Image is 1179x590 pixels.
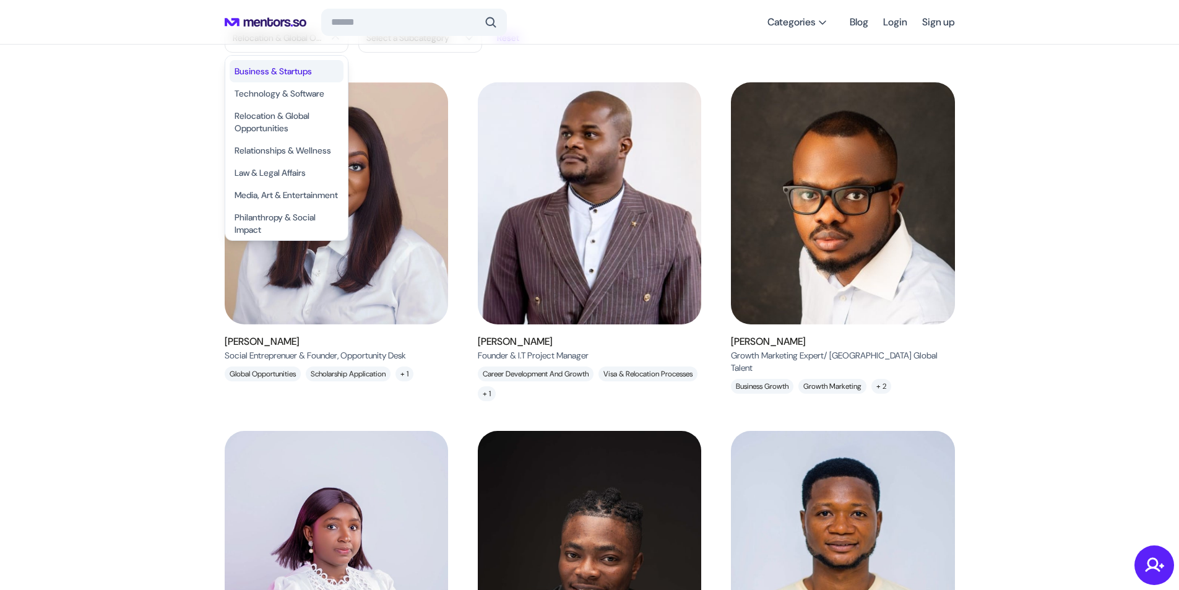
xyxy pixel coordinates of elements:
[478,367,594,381] p: Career development and growth
[230,105,343,139] li: Relocation & Global Opportunities
[230,82,343,105] li: Technology & Software
[731,82,954,324] img: Deji Akintade
[798,379,866,394] p: Growth Marketing
[478,82,701,324] img: Dr. Oludayo Sokunbi
[883,11,907,33] a: Login
[478,349,589,362] p: Founder & I.T Project Manager
[230,139,343,162] li: Relationships & Wellness
[731,334,949,349] h6: [PERSON_NAME]
[225,349,406,362] p: Social Entreprenuer & Founder, Opportunity Desk
[306,367,391,381] p: Scholarship Application
[225,367,301,381] p: Global Opportunities
[598,367,697,381] p: Visa & Relocation Processes
[731,379,793,394] p: Business Growth
[850,11,868,33] a: Blog
[395,367,413,381] p: + 1
[478,334,589,349] h6: [PERSON_NAME]
[922,11,955,33] a: Sign up
[478,386,496,401] p: + 1
[230,60,343,82] li: Business & Startups
[767,16,815,28] span: Categories
[230,162,343,184] li: Law & Legal Affairs
[230,206,343,241] li: Philanthropy & Social Impact
[731,349,949,374] p: Growth Marketing Expert/ [GEOGRAPHIC_DATA] Global Talent
[871,379,891,394] p: + 2
[225,334,406,349] h6: [PERSON_NAME]
[760,11,835,33] button: Categories
[230,184,343,206] li: Media, Art & Entertainment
